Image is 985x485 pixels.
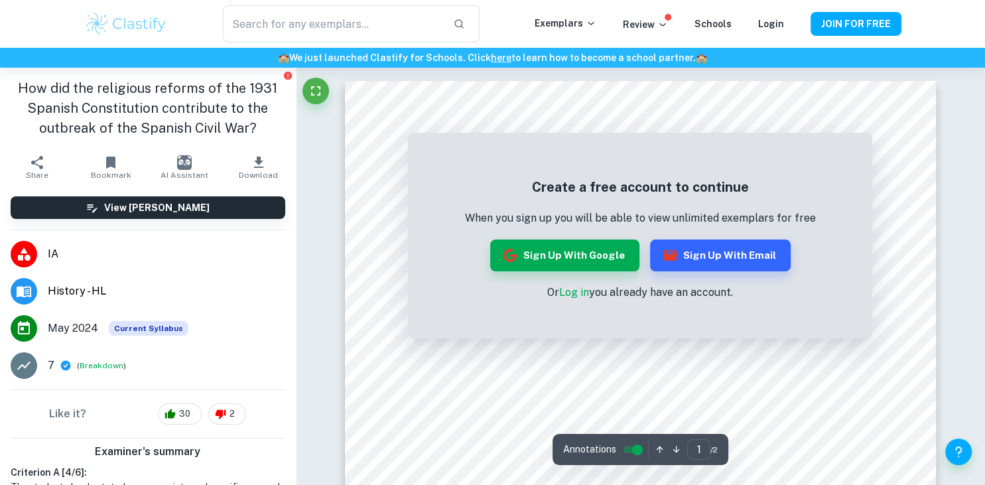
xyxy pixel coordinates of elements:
p: Review [623,17,668,32]
span: May 2024 [48,320,98,336]
h6: Examiner's summary [5,444,291,460]
h5: Create a free account to continue [465,177,816,197]
button: Help and Feedback [945,439,972,465]
button: View [PERSON_NAME] [11,196,285,219]
button: Download [222,149,295,186]
span: Current Syllabus [109,321,188,336]
span: ( ) [77,360,126,372]
h6: Like it? [49,406,86,422]
button: Report issue [283,70,293,80]
div: 30 [158,403,202,425]
div: 2 [208,403,246,425]
span: History - HL [48,283,285,299]
button: Sign up with Email [650,240,791,271]
span: 🏫 [696,52,707,63]
h6: We just launched Clastify for Schools. Click to learn how to become a school partner. [3,50,982,65]
span: 🏫 [278,52,289,63]
img: Clastify logo [84,11,168,37]
h6: Criterion A [ 4 / 6 ]: [11,465,285,480]
p: 7 [48,358,54,374]
button: Fullscreen [302,78,329,104]
span: 30 [172,407,198,421]
p: When you sign up you will be able to view unlimited exemplars for free [465,210,816,226]
a: Schools [694,19,732,29]
a: Log in [559,286,589,299]
span: / 2 [710,444,718,456]
button: Sign up with Google [490,240,639,271]
button: AI Assistant [148,149,222,186]
h1: How did the religious reforms of the 1931 Spanish Constitution contribute to the outbreak of the ... [11,78,285,138]
a: Login [758,19,784,29]
span: Download [239,171,278,180]
span: IA [48,246,285,262]
p: Or you already have an account. [465,285,816,301]
button: Bookmark [74,149,147,186]
h6: View [PERSON_NAME] [104,200,210,215]
span: Bookmark [91,171,131,180]
span: Annotations [563,443,616,456]
button: JOIN FOR FREE [811,12,901,36]
span: 2 [222,407,242,421]
img: AI Assistant [177,155,192,170]
span: Share [26,171,48,180]
a: here [491,52,511,63]
button: Breakdown [80,360,123,372]
p: Exemplars [535,16,596,31]
input: Search for any exemplars... [223,5,442,42]
span: AI Assistant [161,171,208,180]
div: This exemplar is based on the current syllabus. Feel free to refer to it for inspiration/ideas wh... [109,321,188,336]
